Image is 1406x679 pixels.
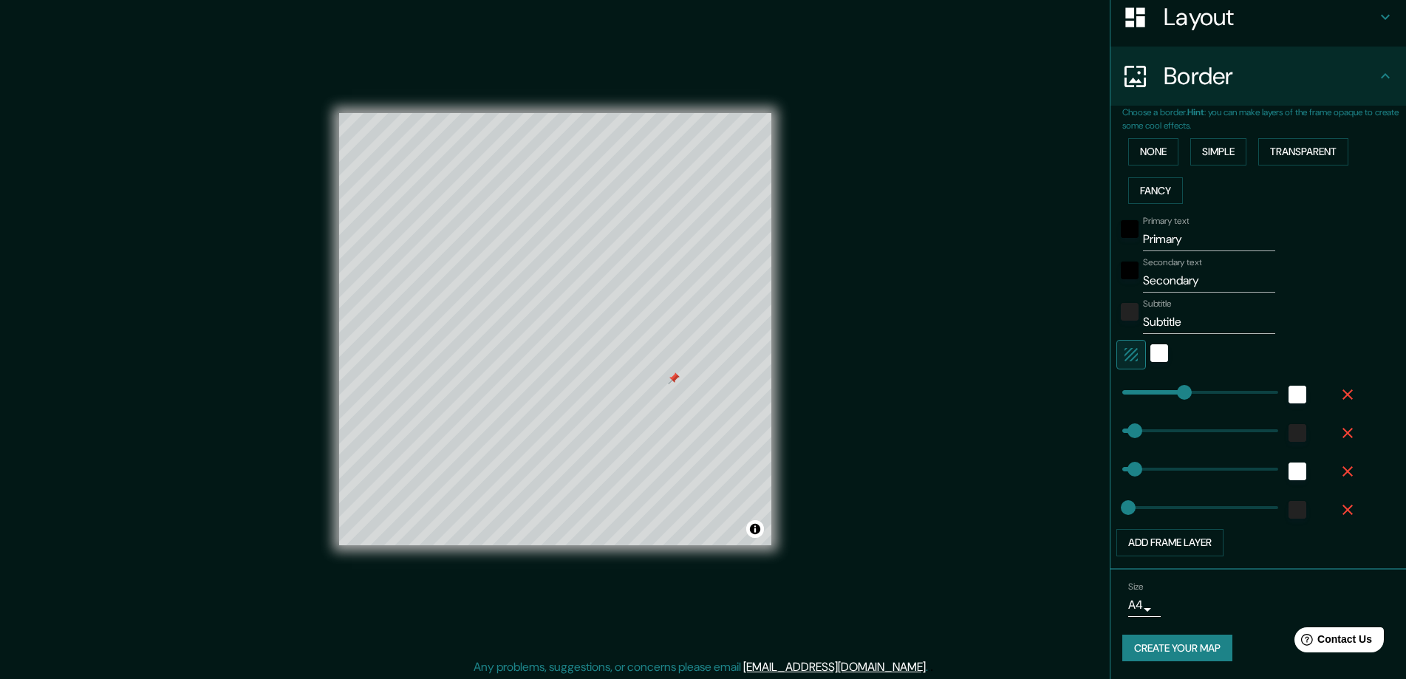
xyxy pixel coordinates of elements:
b: Hint [1187,106,1204,118]
div: A4 [1128,593,1161,617]
button: white [1289,386,1306,403]
button: black [1121,262,1139,279]
h4: Layout [1164,2,1376,32]
button: color-222222 [1121,303,1139,321]
button: white [1150,344,1168,362]
label: Subtitle [1143,298,1172,310]
button: color-222222 [1289,501,1306,519]
p: Choose a border. : you can make layers of the frame opaque to create some cool effects. [1122,106,1406,132]
div: . [930,658,933,676]
button: Simple [1190,138,1246,166]
label: Primary text [1143,215,1189,228]
button: Create your map [1122,635,1232,662]
button: Transparent [1258,138,1348,166]
button: None [1128,138,1178,166]
div: Border [1110,47,1406,106]
a: [EMAIL_ADDRESS][DOMAIN_NAME] [743,659,926,675]
button: color-222222 [1289,424,1306,442]
button: Toggle attribution [746,520,764,538]
label: Size [1128,580,1144,593]
button: Fancy [1128,177,1183,205]
button: Add frame layer [1116,529,1224,556]
h4: Border [1164,61,1376,91]
p: Any problems, suggestions, or concerns please email . [474,658,928,676]
button: white [1289,463,1306,480]
button: black [1121,220,1139,238]
iframe: Help widget launcher [1274,621,1390,663]
div: . [928,658,930,676]
label: Secondary text [1143,256,1202,269]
